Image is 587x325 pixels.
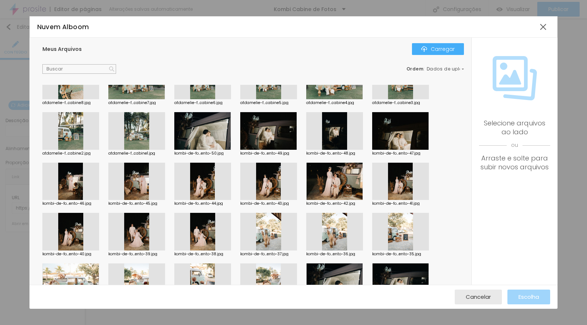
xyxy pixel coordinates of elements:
font: kombi-de-fo...ento-38.jpg [174,251,223,257]
font: Carregar [431,45,455,53]
font: : [423,66,425,72]
font: kombi-de-fo...ento-42.jpg [306,201,355,206]
font: kombi-de-fo...ento-37.jpg [240,251,289,257]
font: kombi-de-fo...ento-47.jpg [372,151,420,156]
font: atdamelie-f...cabine4.jpg [306,100,354,106]
font: atdamelie-f...cabine3.jpg [372,100,420,106]
font: Meus Arquivos [42,45,82,53]
font: ou [511,141,518,149]
font: kombi-de-fo...ento-48.jpg [306,151,355,156]
font: Nuvem Alboom [37,23,89,31]
font: kombi-de-fo...ento-40.jpg [42,251,91,257]
img: Ícone [109,66,114,72]
button: Cancelar [455,290,502,304]
button: Escolha [507,290,550,304]
font: kombi-de-fo...ento-43.jpg [240,201,289,206]
input: Buscar [42,64,116,74]
font: Cancelar [466,293,491,301]
font: Arraste e solte para subir novos arquivos [481,153,549,172]
font: kombi-de-fo...ento-36.jpg [306,251,355,257]
font: kombi-de-fo...ento-49.jpg [240,151,289,156]
font: kombi-de-fo...ento-39.jpg [108,251,157,257]
img: Ícone [493,56,537,100]
font: atdamelie-f...cabine1.jpg [108,151,155,156]
img: Ícone [421,46,427,52]
button: ÍconeCarregar [412,43,464,55]
font: Selecione arquivos ao lado [484,118,545,136]
font: kombi-de-fo...ento-35.jpg [372,251,421,257]
font: kombi-de-fo...ento-50.jpg [174,151,224,156]
font: kombi-de-fo...ento-46.jpg [42,201,91,206]
font: atdamelie-f...cabine7.jpg [108,100,156,106]
font: Escolha [518,293,539,301]
font: atdamelie-f...cabine5.jpg [240,100,289,106]
font: atdamelie-f...cabine8.jpg [42,100,91,106]
font: kombi-de-fo...ento-41.jpg [372,201,420,206]
font: Ordem [406,66,424,72]
font: atdamelie-f...cabine2.jpg [42,151,91,156]
font: atdamelie-f...cabine6.jpg [174,100,223,106]
font: Dados de upload [427,66,469,72]
font: kombi-de-fo...ento-45.jpg [108,201,157,206]
font: kombi-de-fo...ento-44.jpg [174,201,223,206]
